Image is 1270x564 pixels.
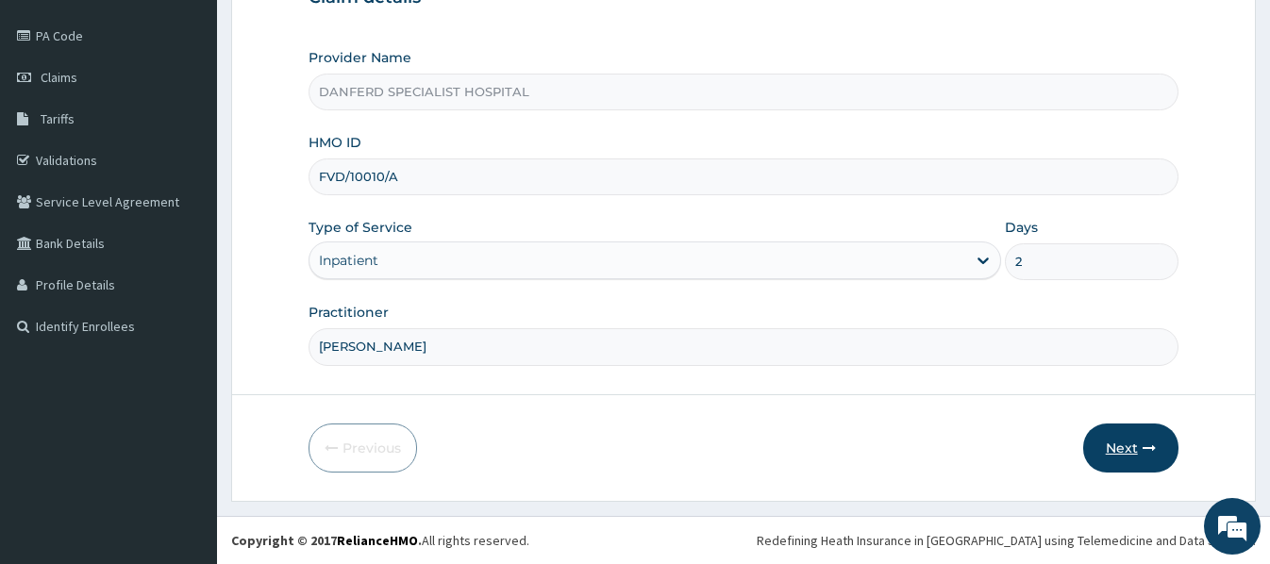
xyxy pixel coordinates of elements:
[1083,423,1178,473] button: Next
[337,532,418,549] a: RelianceHMO
[217,516,1270,564] footer: All rights reserved.
[309,328,1178,365] input: Enter Name
[231,532,422,549] strong: Copyright © 2017 .
[109,164,260,355] span: We're online!
[9,369,359,435] textarea: Type your message and hit 'Enter'
[309,9,355,55] div: Minimize live chat window
[309,133,361,152] label: HMO ID
[757,531,1256,550] div: Redefining Heath Insurance in [GEOGRAPHIC_DATA] using Telemedicine and Data Science!
[319,251,378,270] div: Inpatient
[309,423,417,473] button: Previous
[41,110,75,127] span: Tariffs
[98,106,317,130] div: Chat with us now
[309,218,412,237] label: Type of Service
[35,94,76,141] img: d_794563401_company_1708531726252_794563401
[309,303,389,322] label: Practitioner
[1005,218,1038,237] label: Days
[309,48,411,67] label: Provider Name
[309,158,1178,195] input: Enter HMO ID
[41,69,77,86] span: Claims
